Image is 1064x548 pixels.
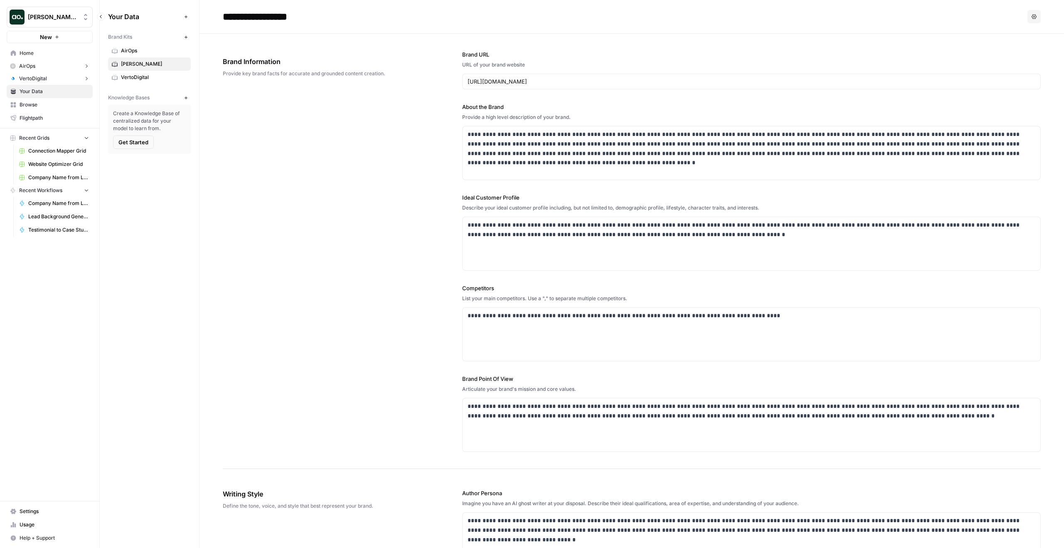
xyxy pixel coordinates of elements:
[15,158,93,171] a: Website Optimizer Grid
[20,49,89,57] span: Home
[28,174,89,181] span: Company Name from Logo Grid
[7,31,93,43] button: New
[223,489,416,499] span: Writing Style
[462,103,1041,111] label: About the Brand
[40,33,52,41] span: New
[108,44,191,57] a: AirOps
[19,134,49,142] span: Recent Grids
[10,10,25,25] img: Mike Kenler's Workspace Logo
[15,197,93,210] a: Company Name from Logo
[462,489,1041,497] label: Author Persona
[15,210,93,223] a: Lead Background Generator
[20,534,89,542] span: Help + Support
[15,223,93,237] a: Testimonial to Case Study
[223,70,416,77] span: Provide key brand facts for accurate and grounded content creation.
[15,144,93,158] a: Connection Mapper Grid
[462,193,1041,202] label: Ideal Customer Profile
[28,200,89,207] span: Company Name from Logo
[108,12,181,22] span: Your Data
[121,47,187,54] span: AirOps
[7,132,93,144] button: Recent Grids
[7,47,93,60] a: Home
[7,111,93,125] a: Flightpath
[108,71,191,84] a: VertoDigital
[462,204,1041,212] div: Describe your ideal customer profile including, but not limited to, demographic profile, lifestyl...
[7,518,93,531] a: Usage
[462,50,1041,59] label: Brand URL
[462,375,1041,383] label: Brand Point Of View
[113,136,154,149] button: Get Started
[28,160,89,168] span: Website Optimizer Grid
[468,77,1035,86] input: www.sundaysoccer.com
[121,74,187,81] span: VertoDigital
[28,147,89,155] span: Connection Mapper Grid
[19,187,62,194] span: Recent Workflows
[7,98,93,111] a: Browse
[19,62,35,70] span: AirOps
[20,521,89,528] span: Usage
[7,505,93,518] a: Settings
[7,7,93,27] button: Workspace: Mike Kenler's Workspace
[462,295,1041,302] div: List your main competitors. Use a "," to separate multiple competitors.
[223,57,416,67] span: Brand Information
[113,110,186,132] span: Create a Knowledge Base of centralized data for your model to learn from.
[7,531,93,545] button: Help + Support
[121,60,187,68] span: [PERSON_NAME]
[462,385,1041,393] div: Articulate your brand's mission and core values.
[462,61,1041,69] div: URL of your brand website
[7,72,93,85] button: VertoDigital
[20,101,89,109] span: Browse
[462,500,1041,507] div: Imagine you have an AI ghost writer at your disposal. Describe their ideal qualifications, area o...
[10,76,16,81] img: uzx88xt6rub1d2sw5kc9lt63ieup
[108,57,191,71] a: [PERSON_NAME]
[7,60,93,72] button: AirOps
[20,88,89,95] span: Your Data
[462,284,1041,292] label: Competitors
[15,171,93,184] a: Company Name from Logo Grid
[108,94,150,101] span: Knowledge Bases
[19,75,47,82] span: VertoDigital
[28,213,89,220] span: Lead Background Generator
[20,508,89,515] span: Settings
[28,13,78,21] span: [PERSON_NAME] Workspace
[7,85,93,98] a: Your Data
[462,114,1041,121] div: Provide a high level description of your brand.
[223,502,416,510] span: Define the tone, voice, and style that best represent your brand.
[118,138,148,146] span: Get Started
[7,184,93,197] button: Recent Workflows
[28,226,89,234] span: Testimonial to Case Study
[20,114,89,122] span: Flightpath
[108,33,132,41] span: Brand Kits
